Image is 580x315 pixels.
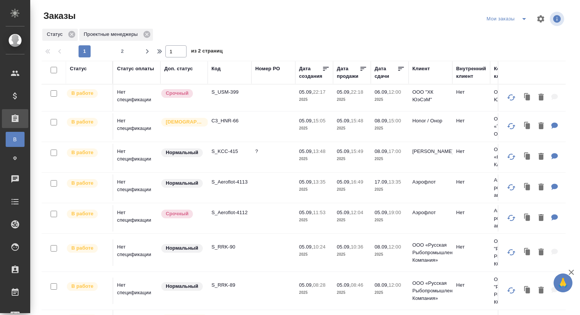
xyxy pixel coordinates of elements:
div: Статус по умолчанию для стандартных заказов [160,281,204,292]
p: 2025 [337,251,367,258]
p: S_USM-399 [211,88,248,96]
p: S_KCC-415 [211,148,248,155]
p: 2025 [375,125,405,132]
p: 15:49 [351,148,363,154]
p: Нормальный [166,149,198,156]
p: 22:17 [313,89,325,95]
div: Выставляется автоматически, если на указанный объем услуг необходимо больше времени в стандартном... [160,88,204,99]
button: Обновить [502,148,520,166]
p: Срочный [166,90,188,97]
p: Аэрофлот - российские авиалинии [494,207,530,230]
div: Код [211,65,221,73]
div: Статус оплаты [117,65,154,73]
p: В работе [71,283,93,290]
button: Клонировать [520,210,535,226]
p: 2025 [337,155,367,163]
p: 2025 [337,216,367,224]
td: Нет спецификации [113,239,160,266]
p: Honor / Онор [412,117,449,125]
p: 2025 [299,216,329,224]
div: Дата продажи [337,65,359,80]
p: 16:49 [351,179,363,185]
p: 05.09, [299,118,313,124]
td: Нет спецификации [113,85,160,111]
div: Выставляет ПМ после принятия заказа от КМа [66,209,109,219]
p: 13:48 [313,148,325,154]
p: 2025 [337,186,367,193]
p: 08:28 [313,282,325,288]
td: Нет спецификации [113,174,160,201]
p: Аэрофлот - российские авиалинии [494,176,530,199]
div: Выставляет ПМ после принятия заказа от КМа [66,148,109,158]
p: Нет [456,117,486,125]
div: Номер PO [255,65,280,73]
button: Обновить [502,117,520,135]
div: Статус по умолчанию для стандартных заказов [160,148,204,158]
p: ООО «Русская Рыбопромышленная Компания» [412,241,449,264]
p: 17.09, [375,179,389,185]
p: Аэрофлот [412,209,449,216]
button: Удалить [535,283,548,298]
p: 05.09, [337,282,351,288]
div: Внутренний клиент [456,65,486,80]
p: 05.09, [337,118,351,124]
p: C3_HNR-66 [211,117,248,125]
p: ООО "ХК ЮэСэМ" [494,88,530,103]
p: Нет [456,88,486,96]
p: 08.09, [375,148,389,154]
p: Нормальный [166,179,198,187]
button: Клонировать [520,90,535,105]
td: Нет спецификации [113,113,160,140]
td: Нет спецификации [113,205,160,232]
p: 15:00 [389,118,401,124]
button: Удалить [535,210,548,226]
p: 10:36 [351,244,363,250]
p: S_Aeroflot-4113 [211,178,248,186]
a: Ф [6,151,25,166]
button: Удалить [535,119,548,134]
p: 05.09, [299,282,313,288]
div: split button [485,13,532,25]
span: Заказы [42,10,76,22]
p: 06.09, [375,89,389,95]
a: В [6,132,25,147]
p: [PERSON_NAME] [412,148,449,155]
div: Дата сдачи [375,65,397,80]
p: В работе [71,90,93,97]
p: 15:48 [351,118,363,124]
div: Выставляет ПМ после принятия заказа от КМа [66,88,109,99]
p: Нет [456,243,486,251]
td: ? [251,144,295,170]
p: 05.09, [299,244,313,250]
button: Обновить [502,281,520,300]
span: Ф [9,154,21,162]
p: В работе [71,210,93,218]
span: Посмотреть информацию [550,12,566,26]
div: Статус по умолчанию для стандартных заказов [160,243,204,253]
p: 2025 [375,216,405,224]
p: 2025 [375,155,405,163]
p: Нет [456,209,486,216]
button: Обновить [502,209,520,227]
p: 05.09, [299,89,313,95]
p: 05.09, [299,148,313,154]
button: Обновить [502,178,520,196]
div: Статус по умолчанию для стандартных заказов [160,178,204,188]
div: Выставляется автоматически, если на указанный объем услуг необходимо больше времени в стандартном... [160,209,204,219]
p: Нет [456,178,486,186]
p: 05.09, [337,210,351,215]
p: 12:00 [389,244,401,250]
button: Клонировать [520,283,535,298]
td: Нет спецификации [113,278,160,304]
p: 05.09, [299,210,313,215]
p: Аэрофлот [412,178,449,186]
p: [DEMOGRAPHIC_DATA] [166,118,204,126]
p: 2025 [299,186,329,193]
div: Статус [70,65,87,73]
p: ООО «ТЕХКОМПАНИЯ ОНОР» [494,115,530,138]
p: Нет [456,281,486,289]
button: Клонировать [520,180,535,195]
p: 05.09, [337,179,351,185]
p: 08.09, [375,244,389,250]
p: S_RRK-89 [211,281,248,289]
